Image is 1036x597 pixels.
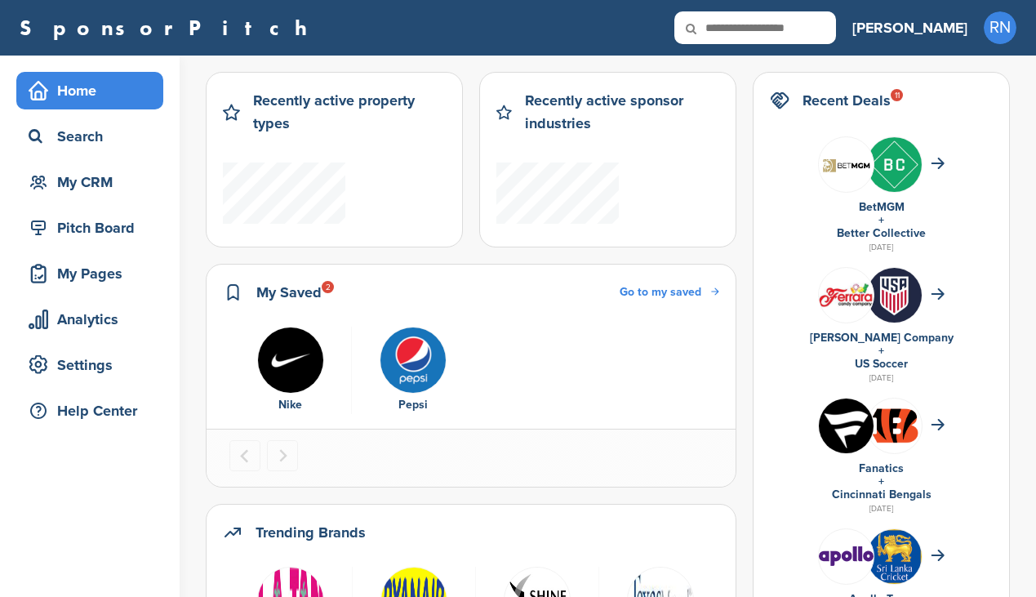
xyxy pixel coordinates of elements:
img: Nike logo [257,327,324,394]
img: Open uri20141112 64162 1b628ae?1415808232 [867,529,922,584]
div: My CRM [24,167,163,197]
a: Help Center [16,392,163,430]
a: Settings [16,346,163,384]
div: 11 [891,89,903,101]
a: + [878,344,884,358]
a: US Soccer [855,357,908,371]
div: Analytics [24,305,163,334]
span: RN [984,11,1016,44]
div: [DATE] [770,240,993,255]
div: 2 of 2 [352,327,474,415]
div: 2 [322,281,334,293]
div: Home [24,76,163,105]
h2: Recently active property types [253,89,446,135]
img: Screen shot 2020 11 05 at 10.46.00 am [819,150,874,178]
div: Settings [24,350,163,380]
div: Nike [238,396,343,414]
img: Ferrara candy logo [819,283,874,308]
img: Data [819,546,874,566]
h2: Trending Brands [256,521,366,544]
a: Pitch Board [16,209,163,247]
img: Pepsi logo [380,327,447,394]
div: My Pages [24,259,163,288]
h2: Recently active sponsor industries [525,89,719,135]
div: [DATE] [770,371,993,385]
a: Home [16,72,163,109]
a: Cincinnati Bengals [832,488,932,501]
a: + [878,474,884,488]
img: Okcnagxi 400x400 [819,399,874,453]
h3: [PERSON_NAME] [852,16,967,39]
img: Data?1415808195 [867,406,922,445]
div: Pepsi [360,396,466,414]
a: [PERSON_NAME] Company [810,331,954,345]
button: Next slide [267,440,298,471]
div: Pitch Board [24,213,163,243]
a: SponsorPitch [20,17,318,38]
img: whvs id 400x400 [867,268,922,323]
a: Nike logo Nike [238,327,343,415]
a: Pepsi logo Pepsi [360,327,466,415]
a: My Pages [16,255,163,292]
h2: My Saved [256,281,322,304]
a: Fanatics [859,461,904,475]
a: BetMGM [859,200,905,214]
div: Help Center [24,396,163,425]
a: Go to my saved [620,283,719,301]
h2: Recent Deals [803,89,891,112]
a: Better Collective [837,226,926,240]
a: Analytics [16,301,163,338]
a: Search [16,118,163,155]
div: Search [24,122,163,151]
a: My CRM [16,163,163,201]
div: [DATE] [770,501,993,516]
a: [PERSON_NAME] [852,10,967,46]
div: 1 of 2 [229,327,352,415]
button: Previous slide [229,440,260,471]
a: + [878,213,884,227]
img: Inc kuuz 400x400 [867,137,922,192]
span: Go to my saved [620,285,701,299]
